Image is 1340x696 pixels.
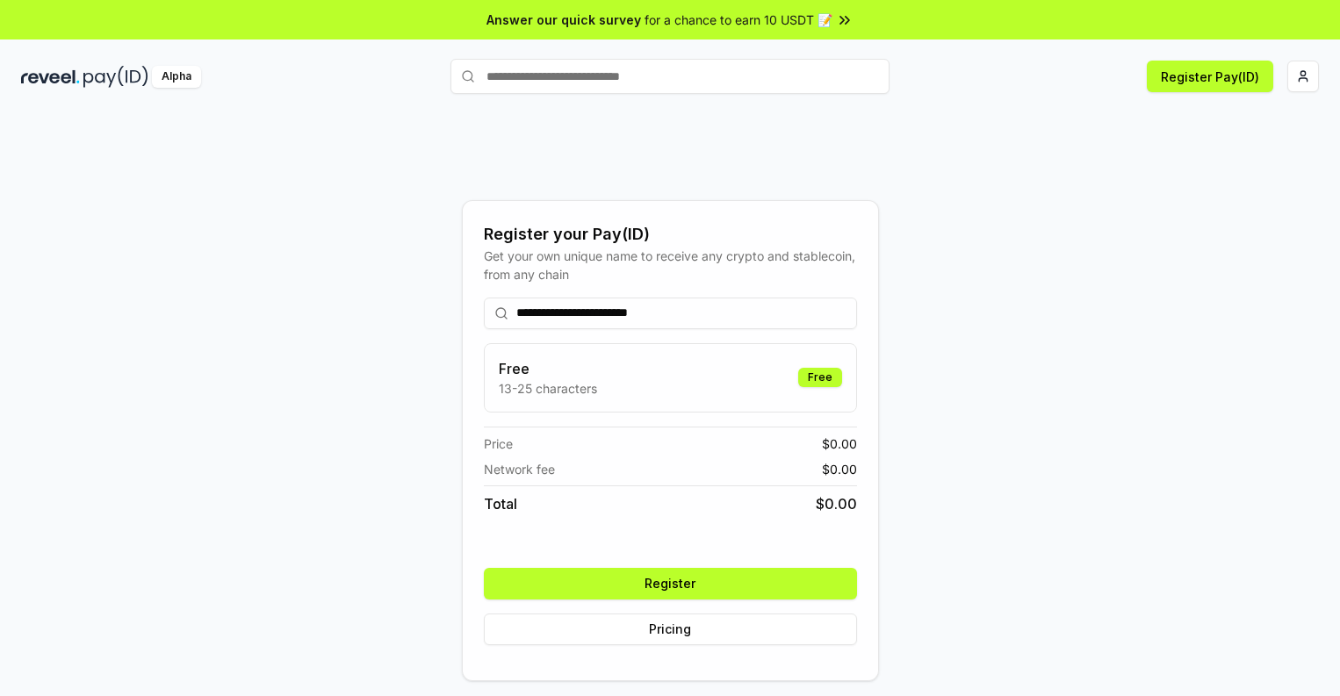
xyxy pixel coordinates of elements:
[484,568,857,599] button: Register
[484,460,555,478] span: Network fee
[484,247,857,283] div: Get your own unique name to receive any crypto and stablecoin, from any chain
[484,222,857,247] div: Register your Pay(ID)
[83,66,148,88] img: pay_id
[484,613,857,645] button: Pricing
[822,434,857,453] span: $ 0.00
[486,11,641,29] span: Answer our quick survey
[798,368,842,387] div: Free
[484,493,517,514] span: Total
[152,66,201,88] div: Alpha
[499,379,597,398] p: 13-25 characters
[822,460,857,478] span: $ 0.00
[21,66,80,88] img: reveel_dark
[484,434,513,453] span: Price
[645,11,832,29] span: for a chance to earn 10 USDT 📝
[499,358,597,379] h3: Free
[816,493,857,514] span: $ 0.00
[1147,61,1273,92] button: Register Pay(ID)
